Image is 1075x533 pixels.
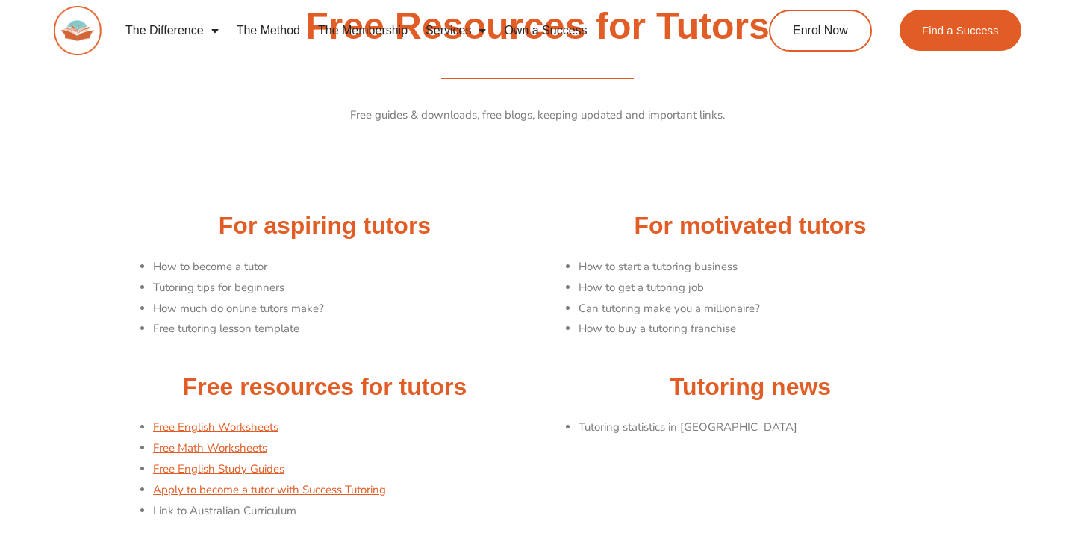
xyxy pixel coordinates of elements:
a: Enrol Now [769,10,872,52]
a: Services [417,13,495,48]
li: How to become a tutor [153,257,530,278]
a: Apply to become a tutor with Success Tutoring [153,482,386,497]
li: How to get a tutoring job [579,278,956,299]
a: The Membership [309,13,417,48]
a: Find a Success [900,10,1021,51]
li: Can tutoring make you a millionaire? [579,299,956,320]
a: Free English Worksheets [153,420,278,434]
h2: For aspiring tutors [119,211,530,242]
li: Link to Australian Curriculum [153,501,530,522]
li: How much do online tutors make? [153,299,530,320]
h2: Free resources for tutors [119,372,530,403]
li: How to buy a tutoring franchise [579,319,956,340]
a: The Difference [116,13,228,48]
li: How to start a tutoring business [579,257,956,278]
li: Tutoring tips for beginners [153,278,530,299]
span: Find a Success [922,25,999,36]
h2: For motivated tutors [545,211,956,242]
span: Enrol Now [793,25,848,37]
li: Free tutoring lesson template [153,319,530,340]
a: Free Math Worksheets [153,440,267,455]
h2: Tutoring news [545,372,956,403]
a: The Method [228,13,309,48]
nav: Menu [116,13,714,48]
p: Free guides & downloads, free blogs, keeping updated and important links. [119,105,956,126]
a: Free English Study Guides [153,461,284,476]
li: Tutoring statistics in [GEOGRAPHIC_DATA] [579,417,956,438]
a: Own a Success [495,13,596,48]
